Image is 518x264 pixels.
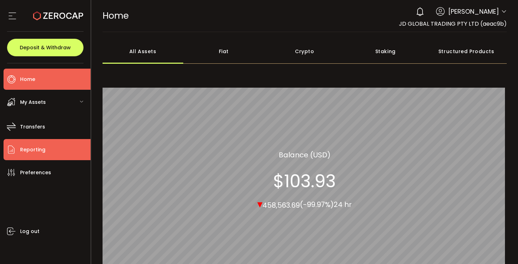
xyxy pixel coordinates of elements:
span: (-99.97%) [300,200,334,209]
span: Log out [20,226,39,237]
iframe: Chat Widget [434,188,518,264]
span: Preferences [20,168,51,178]
span: Home [20,74,35,84]
span: Reporting [20,145,45,155]
div: Structured Products [426,39,507,64]
span: ▾ [257,196,263,211]
div: All Assets [103,39,184,64]
span: 24 hr [334,200,352,209]
span: Transfers [20,122,45,132]
span: [PERSON_NAME] [448,7,499,16]
span: Home [103,10,129,22]
span: My Assets [20,97,46,107]
div: Fiat [183,39,264,64]
div: 聊天小组件 [434,188,518,264]
span: JD GLOBAL TRADING PTY LTD (aeac9b) [399,20,507,28]
section: $103.93 [273,170,336,191]
span: 458,563.69 [263,200,300,210]
button: Deposit & Withdraw [7,39,84,56]
div: Staking [345,39,426,64]
div: Crypto [264,39,345,64]
span: Deposit & Withdraw [20,45,71,50]
section: Balance (USD) [279,149,331,160]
